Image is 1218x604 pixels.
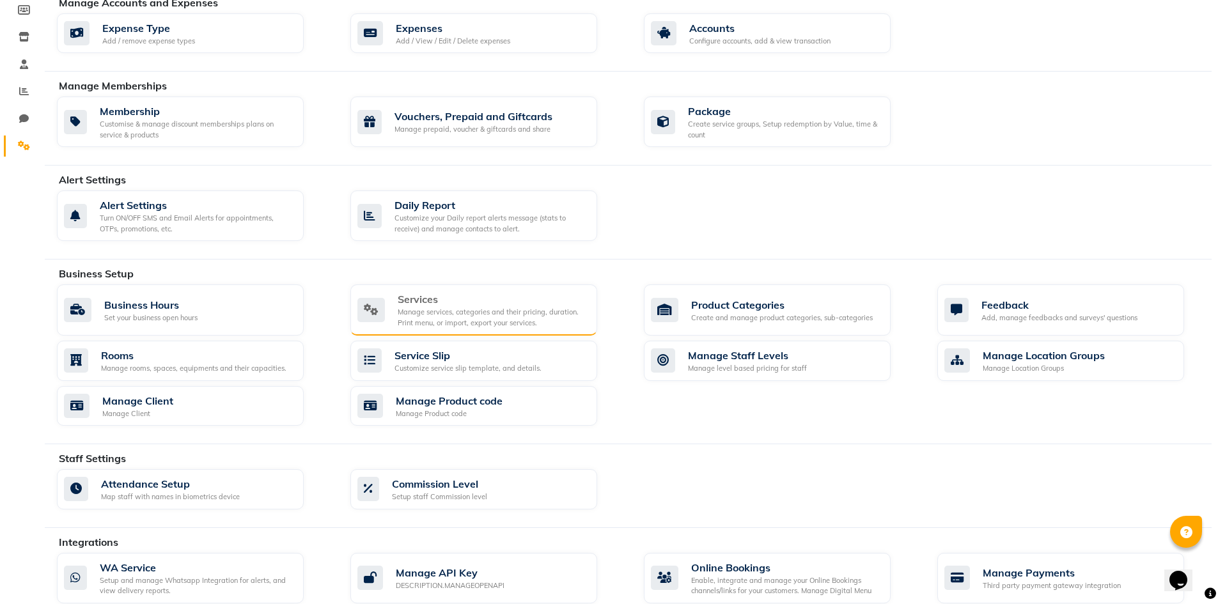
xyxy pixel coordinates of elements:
div: Attendance Setup [101,476,240,492]
div: Configure accounts, add & view transaction [689,36,831,47]
div: Manage prepaid, voucher & giftcards and share [394,124,552,135]
div: Product Categories [691,297,873,313]
div: Customize service slip template, and details. [394,363,542,374]
div: Setup staff Commission level [392,492,487,502]
a: FeedbackAdd, manage feedbacks and surveys' questions [937,284,1212,336]
a: Manage Location GroupsManage Location Groups [937,341,1212,381]
a: Manage ClientManage Client [57,386,331,426]
div: Daily Report [394,197,587,213]
div: Services [398,291,587,307]
div: Manage Client [102,408,173,419]
div: Service Slip [394,348,542,363]
div: Manage Location Groups [983,348,1105,363]
div: Online Bookings [691,560,880,575]
div: Membership [100,104,293,119]
div: Manage Location Groups [983,363,1105,374]
a: Business HoursSet your business open hours [57,284,331,336]
div: Customise & manage discount memberships plans on service & products [100,119,293,140]
a: Online BookingsEnable, integrate and manage your Online Bookings channels/links for your customer... [644,553,918,603]
div: Package [688,104,880,119]
div: Manage Staff Levels [688,348,807,363]
a: Daily ReportCustomize your Daily report alerts message (stats to receive) and manage contacts to ... [350,190,625,241]
div: Business Hours [104,297,198,313]
div: Map staff with names in biometrics device [101,492,240,502]
div: Manage Product code [396,408,503,419]
a: Service SlipCustomize service slip template, and details. [350,341,625,381]
a: Expense TypeAdd / remove expense types [57,13,331,54]
div: Customize your Daily report alerts message (stats to receive) and manage contacts to alert. [394,213,587,234]
div: Manage level based pricing for staff [688,363,807,374]
a: Product CategoriesCreate and manage product categories, sub-categories [644,284,918,336]
iframe: chat widget [1164,553,1205,591]
div: Expenses [396,20,510,36]
div: Add, manage feedbacks and surveys' questions [981,313,1137,323]
div: Manage Payments [983,565,1121,580]
a: RoomsManage rooms, spaces, equipments and their capacities. [57,341,331,381]
div: Expense Type [102,20,195,36]
a: MembershipCustomise & manage discount memberships plans on service & products [57,97,331,147]
div: Add / View / Edit / Delete expenses [396,36,510,47]
a: ExpensesAdd / View / Edit / Delete expenses [350,13,625,54]
a: PackageCreate service groups, Setup redemption by Value, time & count [644,97,918,147]
div: Vouchers, Prepaid and Giftcards [394,109,552,124]
a: Manage API KeyDESCRIPTION.MANAGEOPENAPI [350,553,625,603]
a: WA ServiceSetup and manage Whatsapp Integration for alerts, and view delivery reports. [57,553,331,603]
div: Manage API Key [396,565,504,580]
a: Manage PaymentsThird party payment gateway integration [937,553,1212,603]
div: Rooms [101,348,286,363]
div: Create and manage product categories, sub-categories [691,313,873,323]
div: Accounts [689,20,831,36]
div: Feedback [981,297,1137,313]
div: Alert Settings [100,197,293,213]
div: Commission Level [392,476,487,492]
a: Attendance SetupMap staff with names in biometrics device [57,469,331,509]
div: Turn ON/OFF SMS and Email Alerts for appointments, OTPs, promotions, etc. [100,213,293,234]
a: Vouchers, Prepaid and GiftcardsManage prepaid, voucher & giftcards and share [350,97,625,147]
div: Manage services, categories and their pricing, duration. Print menu, or import, export your servi... [398,307,587,328]
a: Manage Staff LevelsManage level based pricing for staff [644,341,918,381]
div: Manage rooms, spaces, equipments and their capacities. [101,363,286,374]
a: Alert SettingsTurn ON/OFF SMS and Email Alerts for appointments, OTPs, promotions, etc. [57,190,331,241]
div: Manage Product code [396,393,503,408]
div: DESCRIPTION.MANAGEOPENAPI [396,580,504,591]
a: Manage Product codeManage Product code [350,386,625,426]
div: Create service groups, Setup redemption by Value, time & count [688,119,880,140]
a: ServicesManage services, categories and their pricing, duration. Print menu, or import, export yo... [350,284,625,336]
div: Setup and manage Whatsapp Integration for alerts, and view delivery reports. [100,575,293,596]
div: WA Service [100,560,293,575]
div: Set your business open hours [104,313,198,323]
div: Manage Client [102,393,173,408]
div: Enable, integrate and manage your Online Bookings channels/links for your customers. Manage Digit... [691,575,880,596]
a: AccountsConfigure accounts, add & view transaction [644,13,918,54]
div: Third party payment gateway integration [983,580,1121,591]
div: Add / remove expense types [102,36,195,47]
a: Commission LevelSetup staff Commission level [350,469,625,509]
